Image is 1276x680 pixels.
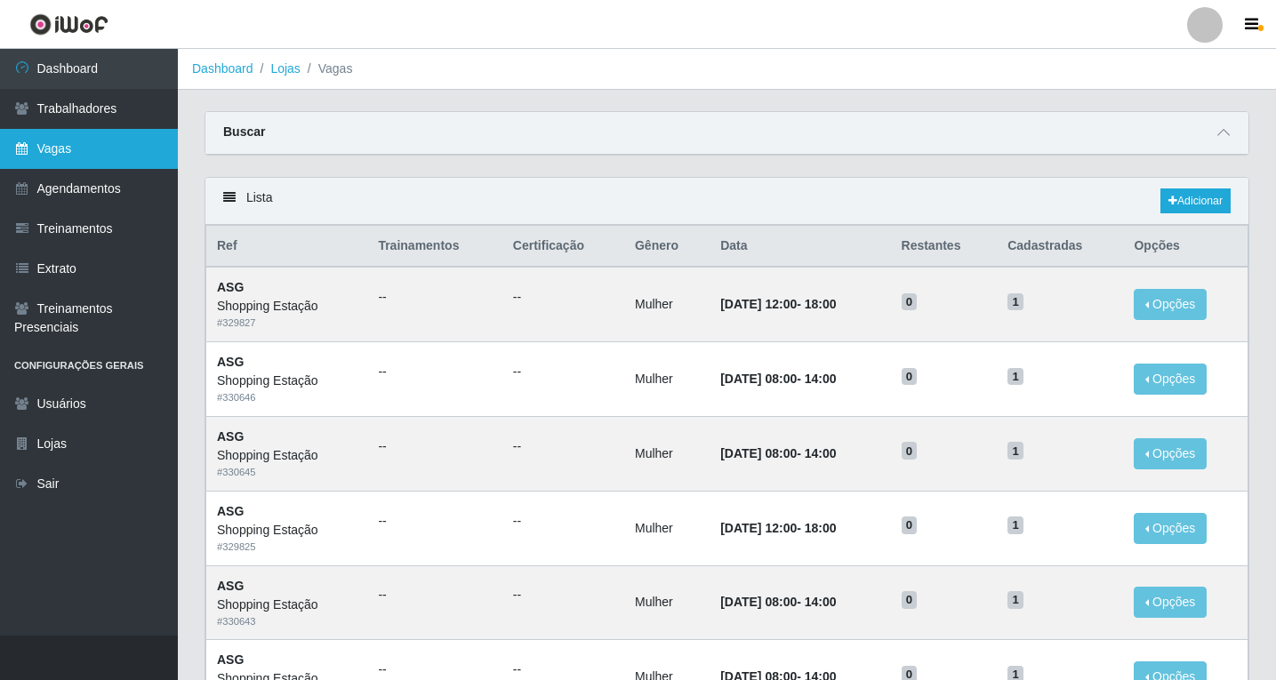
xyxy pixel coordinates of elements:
span: 1 [1007,516,1023,534]
div: Shopping Estação [217,521,357,540]
div: Shopping Estação [217,372,357,390]
div: # 329827 [217,316,357,331]
span: 1 [1007,591,1023,609]
td: Mulher [624,342,710,417]
strong: Buscar [223,124,265,139]
ul: -- [513,288,614,307]
strong: - [720,297,836,311]
span: 0 [902,293,918,311]
th: Trainamentos [367,226,502,268]
ul: -- [378,512,491,531]
td: Mulher [624,491,710,565]
button: Opções [1134,587,1207,618]
th: Restantes [891,226,998,268]
th: Opções [1123,226,1248,268]
time: [DATE] 12:00 [720,521,797,535]
ul: -- [513,512,614,531]
div: # 329825 [217,540,357,555]
time: 14:00 [805,372,837,386]
button: Opções [1134,364,1207,395]
strong: ASG [217,280,244,294]
th: Data [710,226,890,268]
strong: - [720,521,836,535]
a: Adicionar [1160,188,1231,213]
a: Dashboard [192,61,253,76]
button: Opções [1134,438,1207,469]
time: [DATE] 08:00 [720,595,797,609]
div: Shopping Estação [217,297,357,316]
nav: breadcrumb [178,49,1276,90]
td: Mulher [624,416,710,491]
button: Opções [1134,289,1207,320]
span: 0 [902,368,918,386]
th: Cadastradas [997,226,1123,268]
div: Lista [205,178,1248,225]
time: 18:00 [805,297,837,311]
strong: ASG [217,429,244,444]
span: 1 [1007,442,1023,460]
ul: -- [378,437,491,456]
ul: -- [513,660,614,679]
span: 0 [902,442,918,460]
div: # 330643 [217,614,357,629]
ul: -- [378,288,491,307]
img: CoreUI Logo [29,13,108,36]
a: Lojas [270,61,300,76]
span: 0 [902,516,918,534]
th: Certificação [502,226,624,268]
strong: ASG [217,504,244,518]
strong: - [720,446,836,460]
th: Gênero [624,226,710,268]
strong: ASG [217,355,244,369]
button: Opções [1134,513,1207,544]
time: 14:00 [805,595,837,609]
div: Shopping Estação [217,596,357,614]
span: 1 [1007,293,1023,311]
th: Ref [206,226,368,268]
strong: - [720,595,836,609]
span: 1 [1007,368,1023,386]
td: Mulher [624,267,710,341]
time: [DATE] 08:00 [720,446,797,460]
strong: ASG [217,652,244,667]
div: Shopping Estação [217,446,357,465]
ul: -- [513,363,614,381]
strong: ASG [217,579,244,593]
ul: -- [378,586,491,604]
ul: -- [378,363,491,381]
span: 0 [902,591,918,609]
td: Mulher [624,565,710,640]
time: 14:00 [805,446,837,460]
div: # 330646 [217,390,357,405]
time: [DATE] 12:00 [720,297,797,311]
strong: - [720,372,836,386]
time: [DATE] 08:00 [720,372,797,386]
div: # 330645 [217,465,357,480]
time: 18:00 [805,521,837,535]
li: Vagas [301,60,353,78]
ul: -- [513,437,614,456]
ul: -- [513,586,614,604]
ul: -- [378,660,491,679]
